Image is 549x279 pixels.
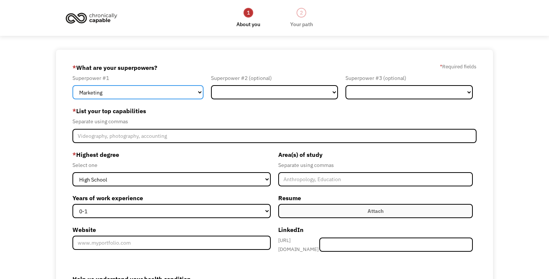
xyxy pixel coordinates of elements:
div: Select one [72,161,271,170]
div: Superpower #2 (optional) [211,74,338,83]
label: Area(s) of study [278,149,473,161]
div: Separate using commas [72,117,477,126]
div: 1 [244,8,253,18]
div: Superpower #3 (optional) [345,74,473,83]
label: Website [72,224,271,236]
input: Videography, photography, accounting [72,129,477,143]
div: Attach [367,207,384,216]
div: [URL][DOMAIN_NAME] [278,236,319,254]
img: Chronically Capable logo [63,10,120,26]
div: Superpower #1 [72,74,204,83]
div: About you [236,20,260,29]
label: Required fields [440,62,477,71]
label: LinkedIn [278,224,473,236]
div: 2 [297,8,306,18]
label: Highest degree [72,149,271,161]
label: Attach [278,204,473,218]
a: 2Your path [290,7,313,29]
input: Anthropology, Education [278,172,473,186]
label: Years of work experience [72,192,271,204]
label: What are your superpowers? [72,62,157,74]
div: Your path [290,20,313,29]
label: Resume [278,192,473,204]
label: List your top capabilities [72,105,477,117]
div: Separate using commas [278,161,473,170]
input: www.myportfolio.com [72,236,271,250]
a: 1About you [236,7,260,29]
